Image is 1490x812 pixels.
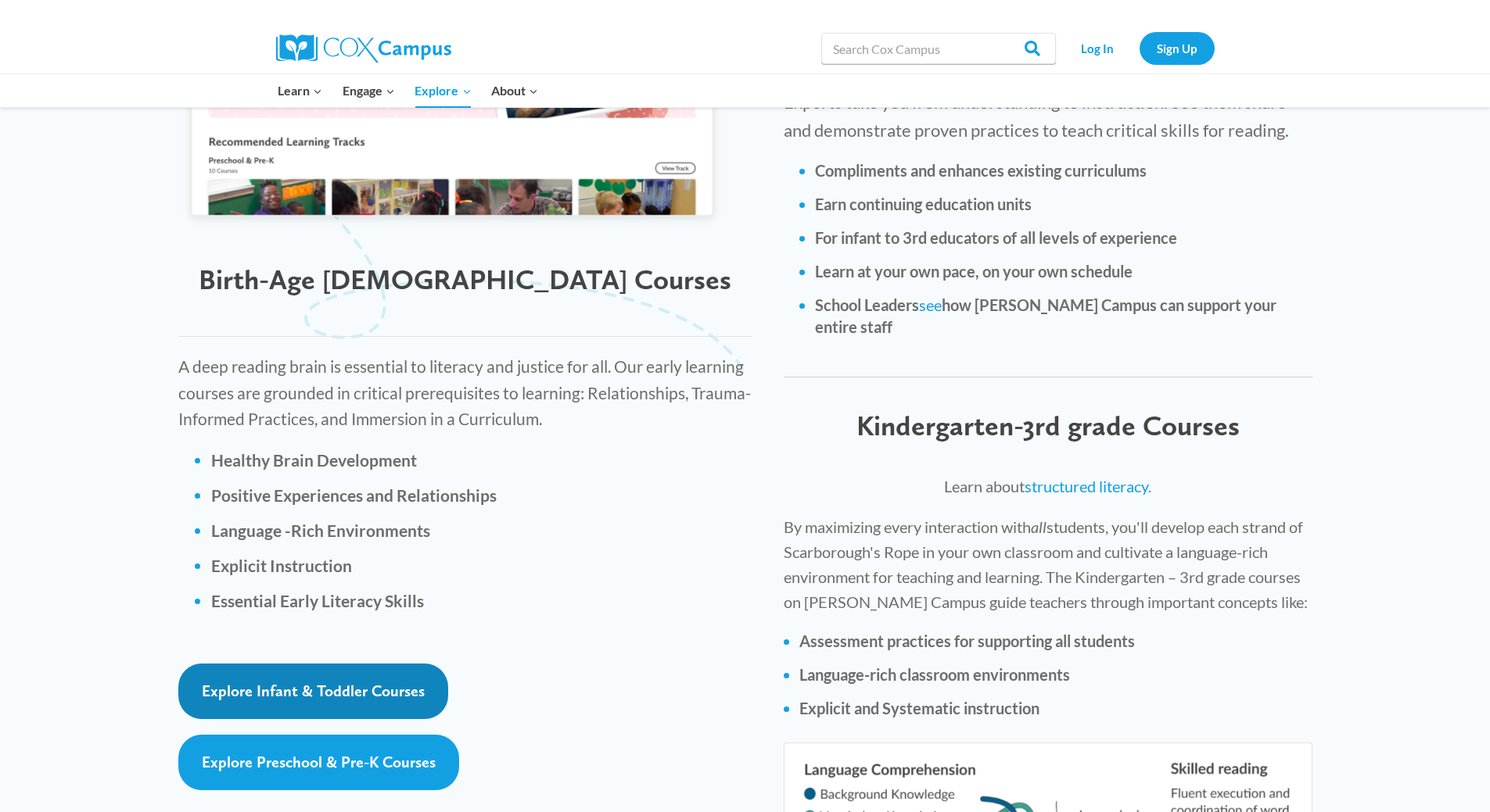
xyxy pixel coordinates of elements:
[815,161,1147,180] strong: Compliments and enhances existing curriculums
[821,33,1056,64] input: Search Cox Campus
[1064,32,1132,64] a: Log In
[178,664,448,719] a: Explore Infant & Toddler Courses
[199,263,731,296] span: Birth-Age [DEMOGRAPHIC_DATA] Courses
[856,409,1240,442] span: Kindergarten-3rd grade Courses
[784,474,1312,499] p: Learn about
[1025,477,1151,495] a: structured literacy.
[799,699,1039,717] strong: Explicit and Systematic instruction
[211,520,430,540] b: Language -Rich Environments
[815,295,1276,336] strong: School Leaders how [PERSON_NAME] Campus can support your entire staff
[815,228,1177,247] strong: For infant to 3rd educators of all levels of experience
[211,450,417,470] strong: Healthy Brain Development
[481,74,548,107] button: Child menu of About
[268,74,333,107] button: Child menu of Learn
[202,753,436,771] span: Explore Preschool & Pre-K Courses
[405,74,482,107] button: Child menu of Explore
[919,295,942,314] a: see
[784,514,1312,614] p: By maximizing every interaction with students, you'll develop each strand of Scarborough's Rope i...
[178,735,459,790] a: Explore Preschool & Pre-K Courses
[799,665,1070,684] strong: Language-rich classroom environments
[799,631,1135,650] strong: Assessment practices for supporting all students
[276,34,451,63] img: Cox Campus
[211,485,497,505] b: Positive Experiences and Relationships
[1031,517,1047,536] i: all
[1064,32,1215,64] nav: Secondary Navigation
[211,556,352,575] b: Explicit Instruction
[202,681,425,700] span: Explore Infant & Toddler Courses
[815,195,1032,213] strong: Earn continuing education units
[332,74,405,107] button: Child menu of Engage
[178,353,753,432] p: A deep reading brain is essential to literacy and justice for all. Our early learning courses are...
[815,262,1133,281] strong: Learn at your own pace, on your own schedule
[268,74,548,107] nav: Primary Navigation
[211,591,424,610] b: Essential Early Literacy Skills
[784,91,1289,140] span: Experts take you from understanding to instruction. See them share and demonstrate proven practic...
[1140,32,1215,64] a: Sign Up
